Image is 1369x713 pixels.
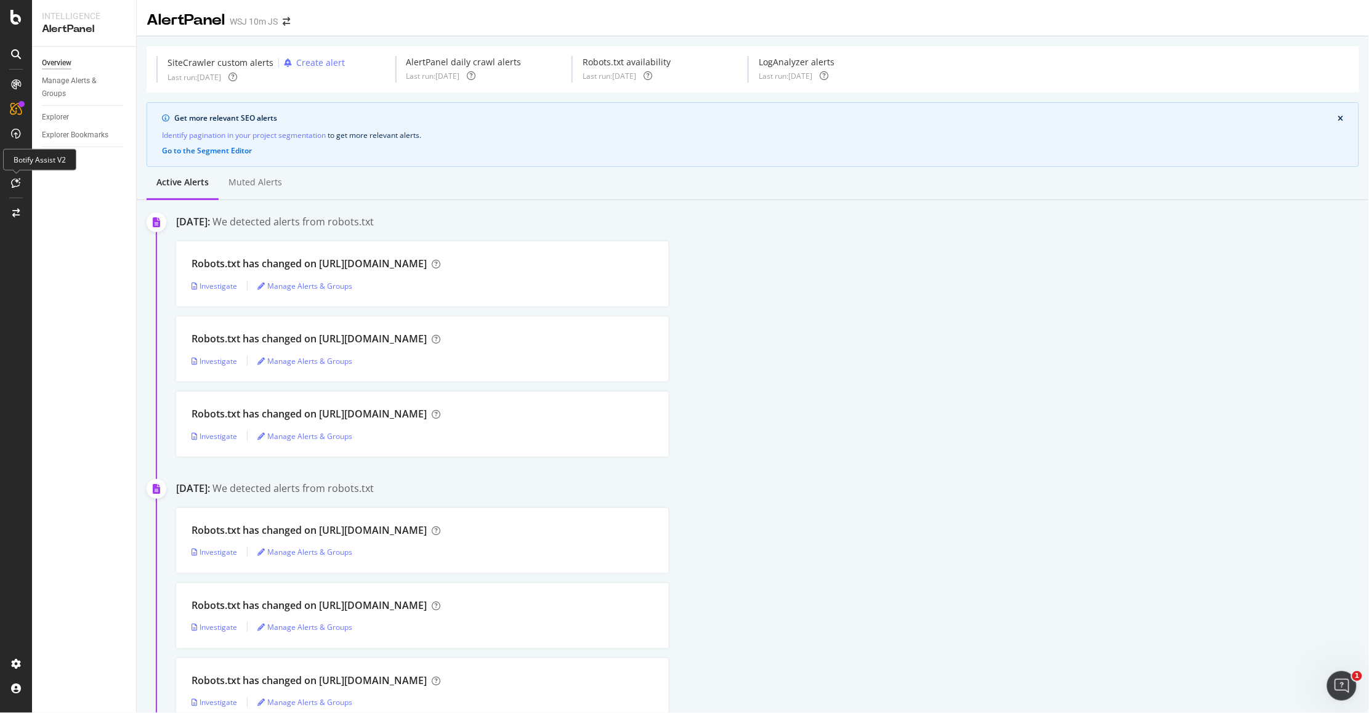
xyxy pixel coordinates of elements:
a: Identify pagination in your project segmentation [162,129,326,142]
button: Investigate [192,618,237,637]
div: Create alert [296,57,345,69]
span: 1 [1352,671,1362,681]
a: Overview [42,57,127,70]
div: Get more relevant SEO alerts [174,113,1338,124]
div: Robots.txt has changed on [URL][DOMAIN_NAME] [192,674,427,688]
button: Manage Alerts & Groups [257,618,352,637]
div: AlertPanel [42,22,126,36]
button: Manage Alerts & Groups [257,351,352,371]
div: Robots.txt has changed on [URL][DOMAIN_NAME] [192,523,427,538]
div: AlertPanel daily crawl alerts [406,56,522,68]
a: Explorer Bookmarks [42,129,127,142]
div: AlertPanel [147,10,225,31]
div: LogAnalyzer alerts [759,56,834,68]
button: Go to the Segment Editor [162,147,252,155]
button: Investigate [192,693,237,712]
div: Active alerts [156,176,209,188]
div: to get more relevant alerts . [162,129,1344,142]
div: Explorer [42,111,69,124]
button: Manage Alerts & Groups [257,276,352,296]
div: Robots.txt availability [583,56,671,68]
div: Overview [42,57,71,70]
a: Investigate [192,356,237,366]
button: Manage Alerts & Groups [257,693,352,712]
button: Manage Alerts & Groups [257,426,352,446]
a: Investigate [192,547,237,557]
div: Botify Assist V2 [3,149,76,171]
a: Manage Alerts & Groups [257,281,352,291]
a: Investigate [192,431,237,441]
button: Investigate [192,542,237,562]
a: Investigate [192,697,237,707]
a: Explorer [42,111,127,124]
div: Robots.txt has changed on [URL][DOMAIN_NAME] [192,407,427,421]
a: Manage Alerts & Groups [257,356,352,366]
div: arrow-right-arrow-left [283,17,290,26]
div: Explorer Bookmarks [42,129,108,142]
div: Last run: [DATE] [759,71,812,81]
a: Manage Alerts & Groups [257,697,352,707]
button: Create alert [279,56,345,70]
button: Investigate [192,351,237,371]
a: Manage Alerts & Groups [257,431,352,441]
iframe: Intercom live chat [1327,671,1357,701]
div: Muted alerts [228,176,282,188]
button: close banner [1335,112,1347,126]
div: SiteCrawler custom alerts [168,57,273,69]
div: Robots.txt has changed on [URL][DOMAIN_NAME] [192,257,427,271]
div: [DATE]: [176,481,210,496]
a: Investigate [192,281,237,291]
div: [DATE]: [176,215,210,229]
div: info banner [147,102,1359,167]
div: We detected alerts from robots.txt [212,481,374,496]
a: Investigate [192,622,237,632]
div: Manage Alerts & Groups [42,75,116,100]
a: Manage Alerts & Groups [42,75,127,100]
button: Manage Alerts & Groups [257,542,352,562]
a: Manage Alerts & Groups [257,547,352,557]
div: Robots.txt has changed on [URL][DOMAIN_NAME] [192,332,427,346]
a: Settings [42,152,127,165]
div: We detected alerts from robots.txt [212,215,374,229]
a: Manage Alerts & Groups [257,622,352,632]
div: Robots.txt has changed on [URL][DOMAIN_NAME] [192,598,427,613]
div: WSJ 10m JS [230,15,278,28]
button: Investigate [192,276,237,296]
div: Last run: [DATE] [583,71,636,81]
div: Last run: [DATE] [406,71,460,81]
div: Last run: [DATE] [168,72,221,83]
button: Investigate [192,426,237,446]
div: Intelligence [42,10,126,22]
